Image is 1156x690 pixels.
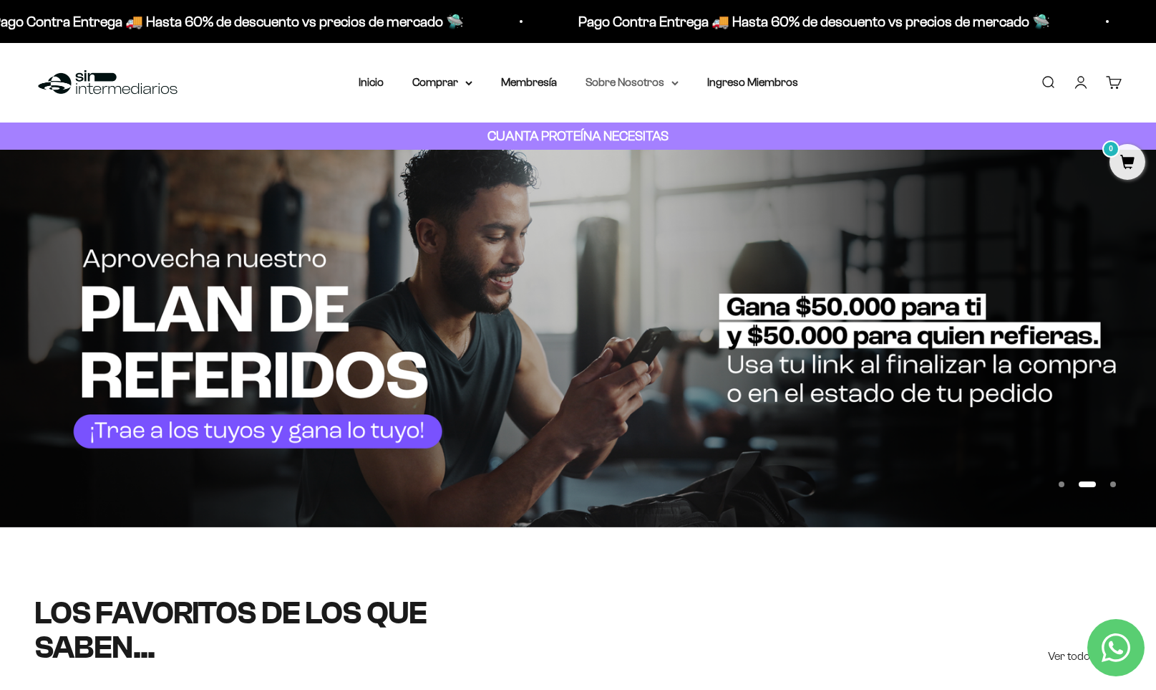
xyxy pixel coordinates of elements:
split-lines: LOS FAVORITOS DE LOS QUE SABEN... [34,595,427,665]
a: Ingreso Miembros [707,76,798,88]
span: Ver todos [1048,647,1096,666]
mark: 0 [1102,140,1119,158]
p: Pago Contra Entrega 🚚 Hasta 60% de descuento vs precios de mercado 🛸 [556,10,1028,33]
a: Ver todos [1048,647,1122,666]
strong: CUANTA PROTEÍNA NECESITAS [487,128,669,143]
summary: Sobre Nosotros [586,73,679,92]
a: Inicio [359,76,384,88]
a: Membresía [501,76,557,88]
summary: Comprar [412,73,472,92]
a: 0 [1109,155,1145,171]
